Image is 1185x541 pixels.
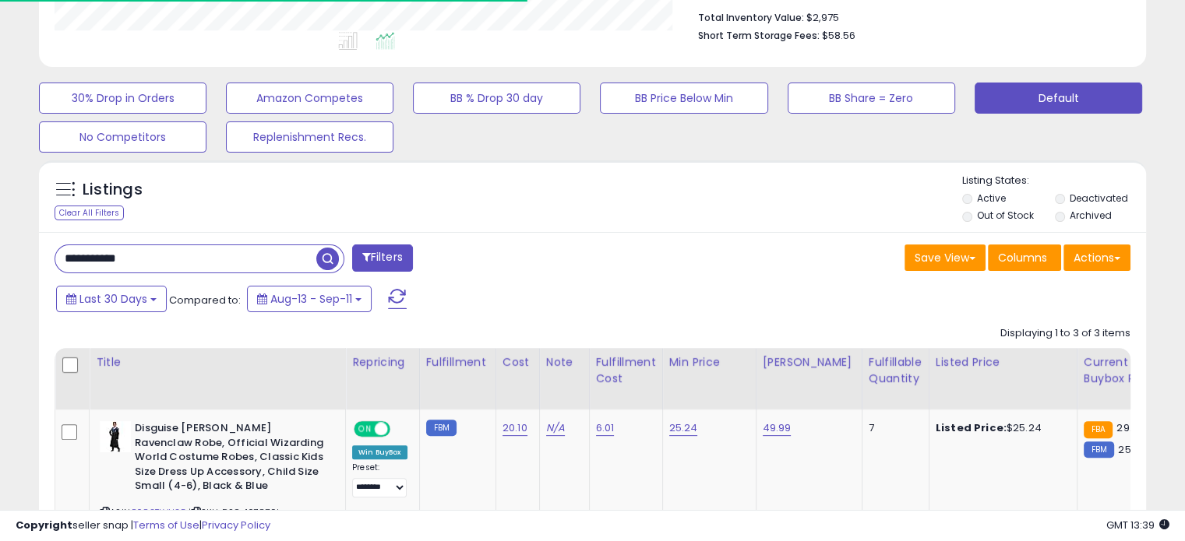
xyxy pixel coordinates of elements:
div: Fulfillment Cost [596,354,656,387]
a: N/A [546,420,565,436]
div: Repricing [352,354,413,371]
b: Disguise [PERSON_NAME] Ravenclaw Robe, Official Wizarding World Costume Robes, Classic Kids Size ... [135,421,324,497]
div: Fulfillment [426,354,489,371]
button: Default [975,83,1142,114]
div: $25.24 [936,421,1065,435]
span: | SKU: DSG-107879L [189,506,280,518]
a: 6.01 [596,420,615,436]
small: FBM [426,420,457,436]
button: Replenishment Recs. [226,121,393,153]
button: Aug-13 - Sep-11 [247,286,372,312]
div: seller snap | | [16,518,270,533]
small: FBM [1084,441,1114,458]
a: 25.24 [669,420,698,436]
button: Columns [988,244,1061,271]
span: $58.56 [822,28,855,43]
span: Columns [998,250,1047,265]
small: FBA [1084,421,1113,438]
span: 25.24 [1118,442,1147,457]
a: B083TLVH35 [132,506,186,519]
div: Displaying 1 to 3 of 3 items [1000,326,1130,341]
label: Active [977,191,1006,205]
label: Out of Stock [977,209,1034,222]
div: Current Buybox Price [1084,354,1164,387]
strong: Copyright [16,518,72,532]
b: Short Term Storage Fees: [698,29,820,42]
div: Title [96,354,339,371]
h5: Listings [83,179,143,201]
button: BB % Drop 30 day [413,83,580,114]
img: 318CQQDnzsL._SL40_.jpg [100,421,131,452]
div: Fulfillable Quantity [869,354,922,387]
button: 30% Drop in Orders [39,83,206,114]
label: Archived [1069,209,1111,222]
span: Compared to: [169,293,241,307]
label: Deactivated [1069,191,1127,205]
a: Terms of Use [133,518,199,532]
div: Clear All Filters [55,206,124,220]
span: 29.99 [1116,420,1144,435]
div: Cost [503,354,533,371]
button: Save View [905,244,986,271]
div: Preset: [352,462,407,497]
div: [PERSON_NAME] [763,354,855,371]
button: Filters [352,244,413,272]
a: 49.99 [763,420,792,436]
div: Min Price [669,354,749,371]
b: Total Inventory Value: [698,11,804,24]
p: Listing States: [962,174,1146,188]
li: $2,975 [698,7,1119,26]
div: Note [546,354,583,371]
button: BB Share = Zero [788,83,955,114]
span: ON [355,423,375,436]
div: 7 [869,421,917,435]
button: BB Price Below Min [600,83,767,114]
div: Listed Price [936,354,1070,371]
button: No Competitors [39,121,206,153]
b: Listed Price: [936,420,1007,435]
button: Amazon Competes [226,83,393,114]
div: Win BuyBox [352,445,407,459]
a: 20.10 [503,420,527,436]
button: Last 30 Days [56,286,167,312]
button: Actions [1063,244,1130,271]
span: 2025-10-12 13:39 GMT [1106,518,1169,532]
span: Aug-13 - Sep-11 [270,291,352,307]
span: Last 30 Days [79,291,147,307]
span: OFF [388,423,413,436]
a: Privacy Policy [202,518,270,532]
